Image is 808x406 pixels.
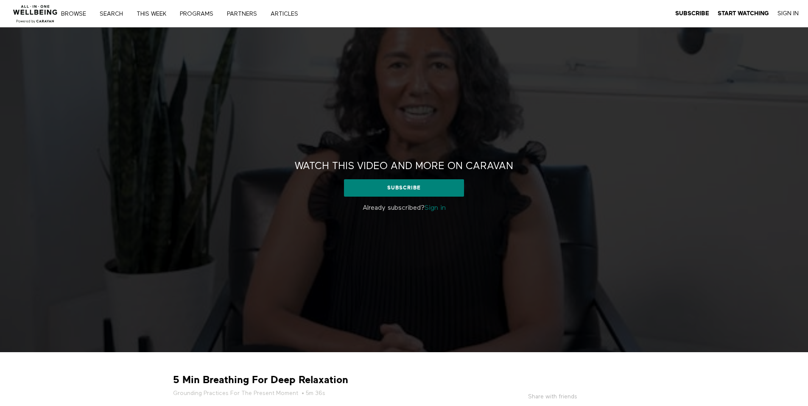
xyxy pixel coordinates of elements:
strong: 5 Min Breathing For Deep Relaxation [173,373,348,387]
a: Grounding Practices For The Present Moment [173,389,298,398]
a: Sign In [777,10,799,17]
p: Already subscribed? [279,203,529,213]
a: Search [97,11,132,17]
a: Start Watching [718,10,769,17]
h5: • 5m 36s [173,389,457,398]
a: THIS WEEK [134,11,175,17]
a: Subscribe [344,179,464,196]
a: Subscribe [675,10,709,17]
a: ARTICLES [268,11,307,17]
nav: Primary [67,9,316,18]
a: PARTNERS [224,11,266,17]
a: Sign in [425,205,446,211]
a: PROGRAMS [177,11,222,17]
h2: Watch this video and more on CARAVAN [295,160,513,173]
a: Browse [58,11,95,17]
